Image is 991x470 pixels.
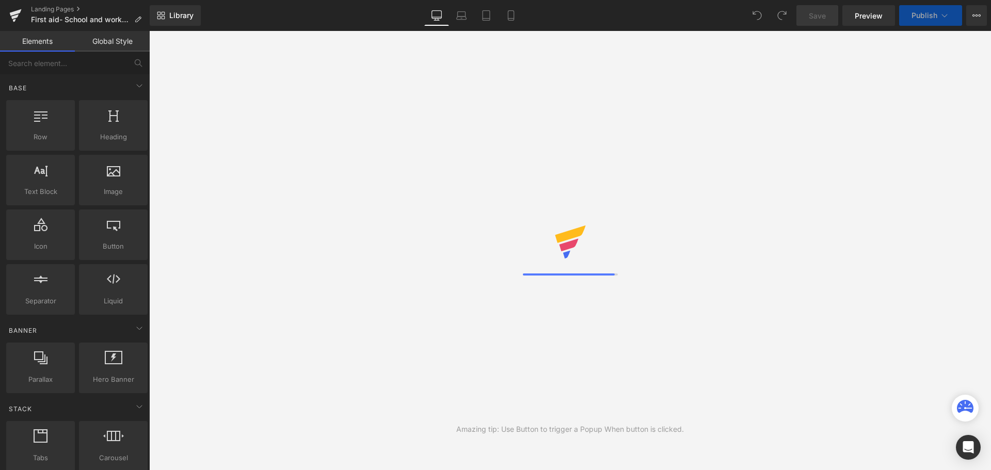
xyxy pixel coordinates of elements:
a: Desktop [424,5,449,26]
span: Heading [82,132,145,142]
span: Tabs [9,452,72,463]
span: Liquid [82,296,145,306]
a: New Library [150,5,201,26]
span: Button [82,241,145,252]
span: Base [8,83,28,93]
span: Parallax [9,374,72,385]
span: Publish [912,11,937,20]
button: More [966,5,987,26]
a: Global Style [75,31,150,52]
span: Hero Banner [82,374,145,385]
span: Carousel [82,452,145,463]
span: First aid- School and workplace [31,15,130,24]
div: Amazing tip: Use Button to trigger a Popup When button is clicked. [456,424,684,435]
a: Laptop [449,5,474,26]
span: Save [809,10,826,21]
span: Text Block [9,186,72,197]
span: Stack [8,404,33,414]
a: Landing Pages [31,5,150,13]
span: Image [82,186,145,197]
button: Redo [772,5,792,26]
a: Tablet [474,5,499,26]
span: Separator [9,296,72,306]
span: Library [169,11,194,20]
button: Undo [747,5,768,26]
a: Mobile [499,5,523,26]
button: Publish [899,5,962,26]
span: Banner [8,326,38,335]
span: Row [9,132,72,142]
span: Icon [9,241,72,252]
div: Open Intercom Messenger [956,435,981,460]
a: Preview [842,5,895,26]
span: Preview [855,10,883,21]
